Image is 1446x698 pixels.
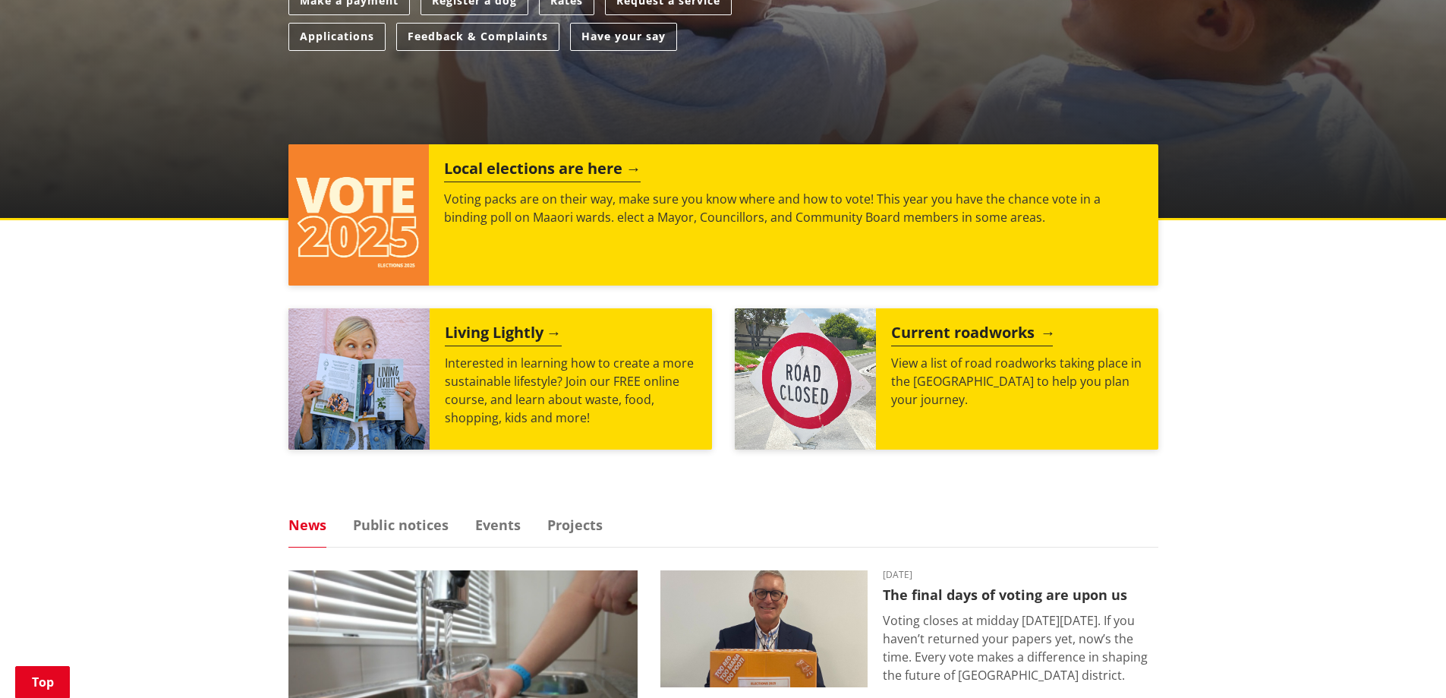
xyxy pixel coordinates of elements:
a: Public notices [353,518,449,532]
a: Living Lightly Interested in learning how to create a more sustainable lifestyle? Join our FREE o... [288,308,712,450]
h2: Current roadworks [891,324,1053,346]
p: Interested in learning how to create a more sustainable lifestyle? Join our FREE online course, a... [445,354,697,427]
time: [DATE] [883,570,1158,580]
a: Projects [547,518,603,532]
a: Current roadworks View a list of road roadworks taking place in the [GEOGRAPHIC_DATA] to help you... [735,308,1158,450]
iframe: Messenger Launcher [1376,634,1431,689]
a: Have your say [570,23,677,51]
a: Local elections are here Voting packs are on their way, make sure you know where and how to vote!... [288,144,1158,286]
p: Voting packs are on their way, make sure you know where and how to vote! This year you have the c... [444,190,1142,226]
a: News [288,518,326,532]
a: Top [15,666,70,698]
img: Craig Hobbs editorial elections [660,570,868,687]
h2: Living Lightly [445,324,562,346]
img: Road closed sign [735,308,876,450]
p: Voting closes at midday [DATE][DATE]. If you haven’t returned your papers yet, now’s the time. Ev... [883,611,1158,684]
h3: The final days of voting are upon us [883,587,1158,604]
a: Feedback & Complaints [396,23,559,51]
a: Events [475,518,521,532]
img: Vote 2025 [288,144,430,286]
p: View a list of road roadworks taking place in the [GEOGRAPHIC_DATA] to help you plan your journey. [891,354,1143,409]
a: Applications [288,23,386,51]
h2: Local elections are here [444,159,641,182]
img: Mainstream Green Workshop Series [288,308,430,450]
a: [DATE] The final days of voting are upon us Voting closes at midday [DATE][DATE]. If you haven’t ... [660,570,1158,687]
